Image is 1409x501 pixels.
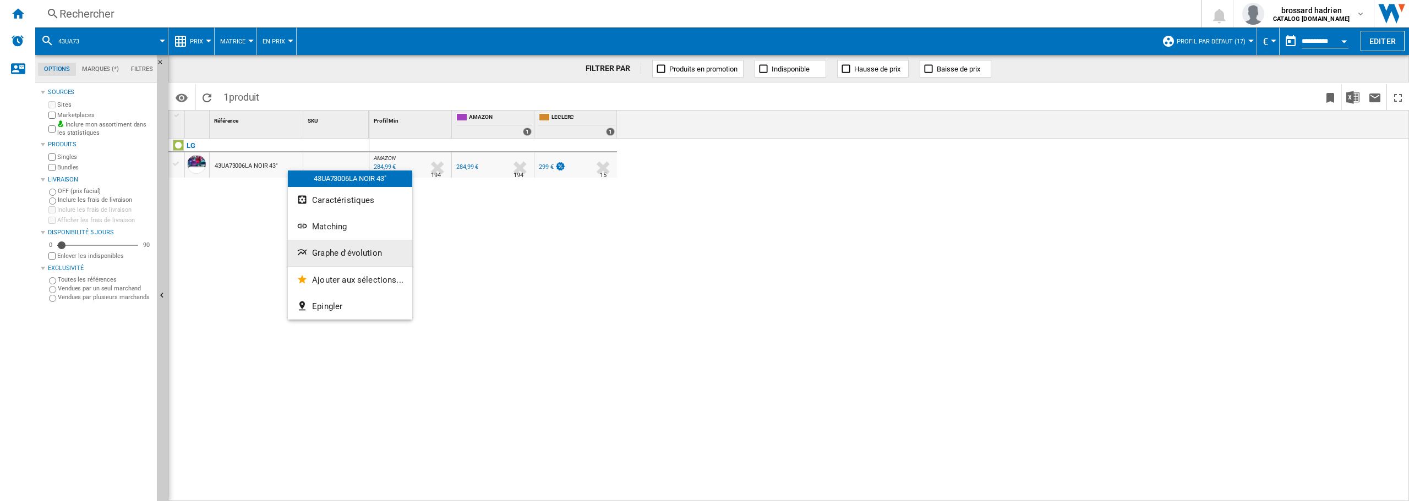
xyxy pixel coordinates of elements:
span: Graphe d'évolution [312,248,382,258]
span: Ajouter aux sélections... [312,275,403,285]
button: Ajouter aux sélections... [288,267,412,293]
button: Epingler... [288,293,412,320]
div: 43UA73006LA NOIR 43" [288,170,412,187]
button: Caractéristiques [288,187,412,213]
span: Matching [312,222,347,232]
span: Caractéristiques [312,195,374,205]
span: Epingler [312,301,342,311]
button: Graphe d'évolution [288,240,412,266]
button: Matching [288,213,412,240]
